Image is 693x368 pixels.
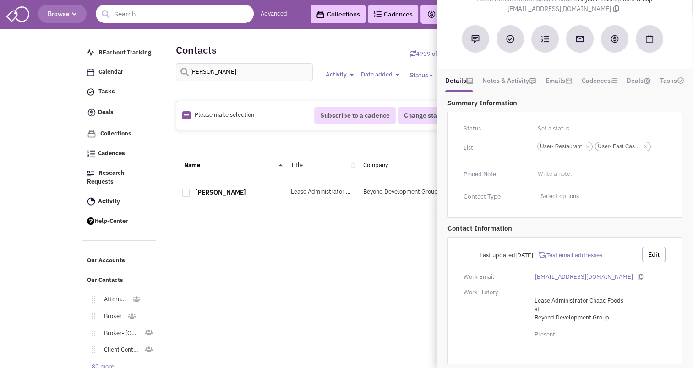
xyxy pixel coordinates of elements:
a: Title [291,161,303,169]
div: Work Email [458,273,529,281]
a: Cadences [582,74,617,87]
span: Tasks [98,88,115,96]
input: Search contacts [176,63,313,81]
a: Broker- [GEOGRAPHIC_DATA] [95,327,145,340]
a: Tasks [660,74,684,87]
a: Activity [82,193,157,211]
a: Name [184,161,200,169]
span: User- Restaurant [540,142,584,151]
span: Activity [98,197,120,205]
span: Lease Administrator Chaac Foods [535,297,681,305]
h2: Contacts [176,46,217,54]
img: Move.png [87,296,95,303]
span: [EMAIL_ADDRESS][DOMAIN_NAME] [507,5,621,13]
span: Please make selection [195,111,254,119]
div: Beyond Development Group [357,188,466,196]
img: Activity.png [87,197,95,206]
a: Cadences [368,5,418,23]
a: × [586,143,590,151]
span: Status [409,71,428,79]
button: Deals [424,8,458,20]
a: Attorney [95,293,132,306]
img: icon-dealamount.png [644,77,651,85]
span: Collections [100,130,131,137]
span: Present [535,330,555,338]
img: Send an email [575,34,584,43]
button: Status [404,67,438,83]
img: icon-email-active-16.png [565,77,573,85]
span: User- Fast Casual [598,142,641,151]
div: Contact Type [458,192,529,201]
img: Create a deal [610,34,619,43]
div: Last updated [458,247,539,264]
a: Deals [82,103,157,123]
button: Date added [358,70,402,80]
a: × [644,143,648,151]
span: [DATE] [515,251,533,259]
img: help.png [87,217,94,225]
a: Client Contact [95,343,145,357]
img: Schedule a Meeting [646,35,653,43]
img: icon-tasks.png [87,88,94,96]
img: Cadences_logo.png [373,11,382,17]
a: Sync contacts with Retailsphere [410,50,479,58]
a: Collections [82,125,157,143]
span: Research Requests [87,169,125,185]
input: Search [96,5,254,23]
span: Our Accounts [87,257,125,265]
img: Calendar.png [87,69,94,76]
a: Broker [95,310,127,323]
img: icon-collection-lavender-black.svg [316,10,325,19]
a: Emails [546,74,573,87]
p: Summary Information [447,98,682,108]
img: Rectangle.png [182,111,191,119]
span: Select options [535,189,666,204]
a: Company [363,161,388,169]
img: Move.png [87,313,95,319]
span: Activity [325,70,346,78]
span: Test email addresses [546,251,602,259]
img: Research.png [87,171,94,176]
a: Help-Center [82,213,157,230]
span: Our Contacts [87,276,123,284]
img: Move.png [87,330,95,336]
a: Details [445,74,473,87]
img: icon-deals.svg [87,107,96,118]
input: Set a status... [535,121,666,136]
img: icon-deals.svg [427,9,436,20]
a: Calendar [82,64,157,81]
a: Tasks [82,83,157,101]
div: Pinned Note [458,167,529,182]
a: Collections [311,5,366,23]
div: Status [458,121,529,136]
img: Add a note [471,35,480,43]
div: Work History [458,288,529,297]
span: Browse [48,10,77,18]
img: icon-collection-lavender.png [87,129,96,138]
div: Lease Administrator Chaac Foods [285,188,358,196]
button: Browse [38,5,87,23]
div: List [458,141,529,155]
img: TaskCount.png [677,77,684,84]
img: Move.png [87,346,95,353]
img: Add a Task [506,35,514,43]
a: [PERSON_NAME] [195,188,246,196]
button: Edit [642,247,666,262]
img: SmartAdmin [6,5,29,22]
span: Date added [360,70,392,78]
img: icon-note.png [529,77,536,85]
a: Cadences [82,145,157,162]
button: Activity [322,70,356,80]
a: [EMAIL_ADDRESS][DOMAIN_NAME] [535,273,633,281]
img: Subscribe to a cadence [541,35,549,43]
span: Cadences [98,150,125,157]
a: REachout Tracking [82,44,157,62]
span: REachout Tracking [98,49,151,56]
a: Notes & Activity [482,74,536,87]
a: Deals [627,74,651,87]
span: Calendar [98,68,123,76]
p: Contact Information [447,223,682,233]
span: Beyond Development Group [535,314,681,322]
span: at [535,297,666,322]
img: Cadences_logo.png [87,150,95,157]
